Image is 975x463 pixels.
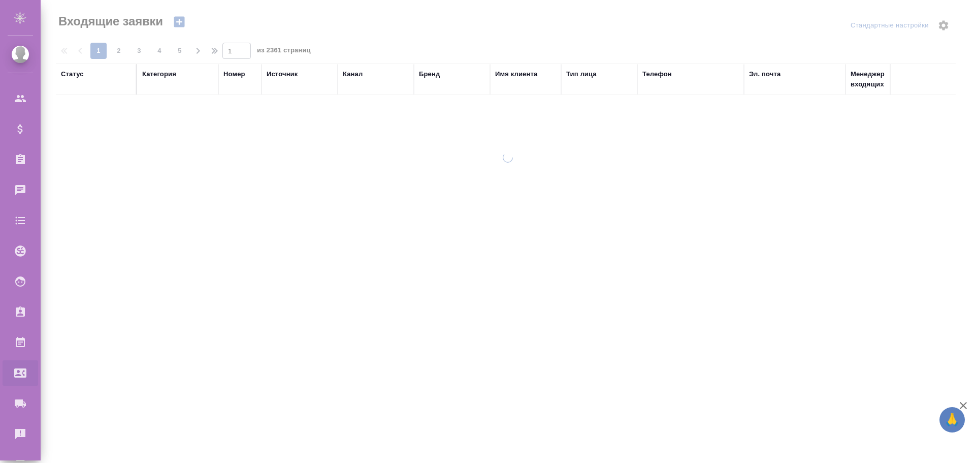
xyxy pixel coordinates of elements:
[142,69,176,79] div: Категория
[223,69,245,79] div: Номер
[851,69,917,89] div: Менеджер входящих
[939,407,965,433] button: 🙏
[343,69,363,79] div: Канал
[495,69,537,79] div: Имя клиента
[61,69,84,79] div: Статус
[749,69,781,79] div: Эл. почта
[419,69,440,79] div: Бренд
[642,69,672,79] div: Телефон
[944,409,961,430] span: 🙏
[267,69,298,79] div: Источник
[566,69,597,79] div: Тип лица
